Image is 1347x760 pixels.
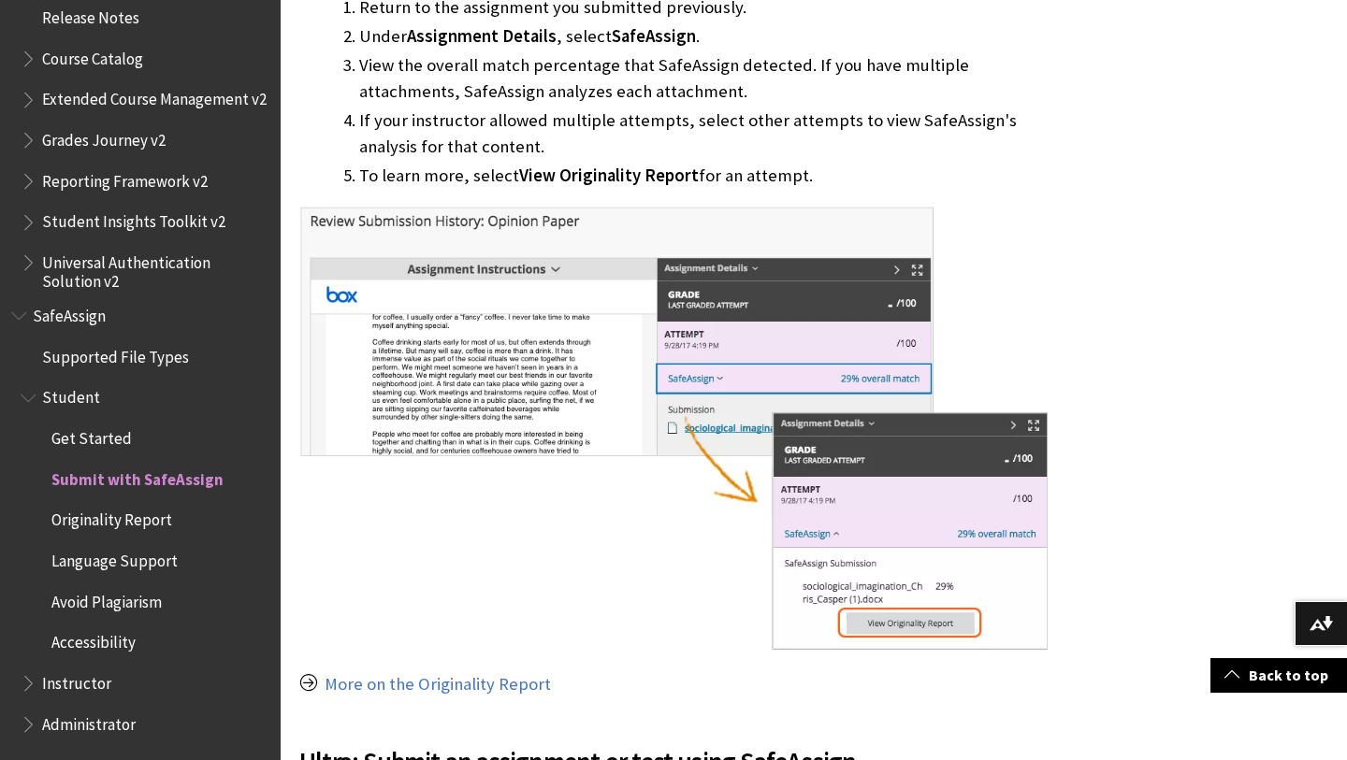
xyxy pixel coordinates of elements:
span: View Originality Report [519,165,699,186]
li: To learn more, select for an attempt. [359,163,1051,189]
span: SafeAssign [33,300,106,325]
span: Avoid Plagiarism [51,586,162,611]
span: Supported File Types [42,341,189,366]
span: Instructor [42,667,111,693]
li: View the overall match percentage that SafeAssign detected. If you have multiple attachments, Saf... [359,52,1051,105]
a: Back to top [1210,658,1347,693]
nav: Book outline for Blackboard SafeAssign [11,300,269,739]
span: Student Insights Toolkit v2 [42,207,225,232]
span: Assignment Details [407,25,557,47]
span: Administrator [42,709,136,734]
span: Accessibility [51,627,136,652]
span: Grades Journey v2 [42,124,166,150]
span: Submit with SafeAssign [51,464,224,489]
span: Originality Report [51,505,172,530]
span: Reporting Framework v2 [42,165,208,191]
span: SafeAssign [612,25,696,47]
span: Extended Course Management v2 [42,84,267,109]
span: Language Support [51,545,178,570]
span: Universal Authentication Solution v2 [42,247,268,291]
li: Under , select . [359,23,1051,50]
span: Student [42,382,100,408]
span: Course Catalog [42,43,143,68]
li: If your instructor allowed multiple attempts, select other attempts to view SafeAssign's analysis... [359,108,1051,160]
span: Release Notes [42,2,139,27]
a: More on the Originality Report [325,673,551,695]
span: Get Started [51,423,132,448]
